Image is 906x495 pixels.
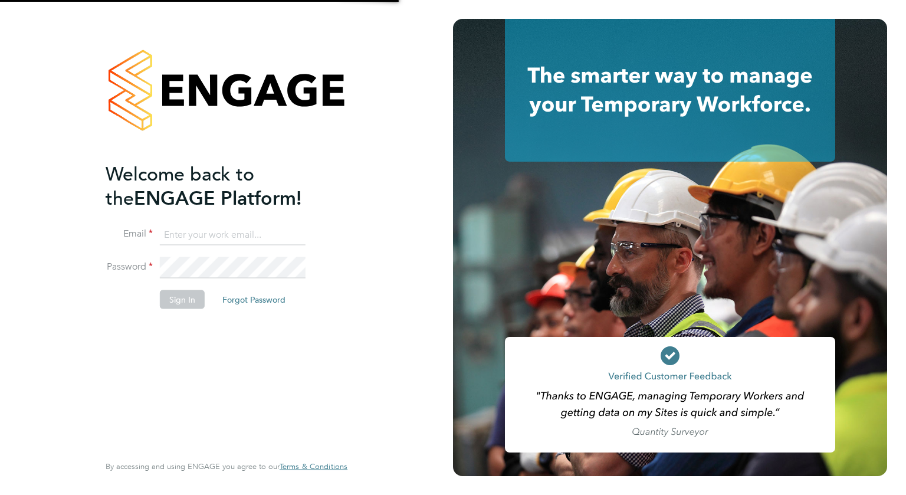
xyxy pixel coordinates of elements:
label: Email [106,228,153,240]
span: By accessing and using ENGAGE you agree to our [106,461,347,471]
span: Terms & Conditions [280,461,347,471]
input: Enter your work email... [160,224,306,245]
span: Welcome back to the [106,162,254,209]
a: Terms & Conditions [280,462,347,471]
label: Password [106,261,153,273]
button: Sign In [160,290,205,309]
h2: ENGAGE Platform! [106,162,336,210]
button: Forgot Password [213,290,295,309]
